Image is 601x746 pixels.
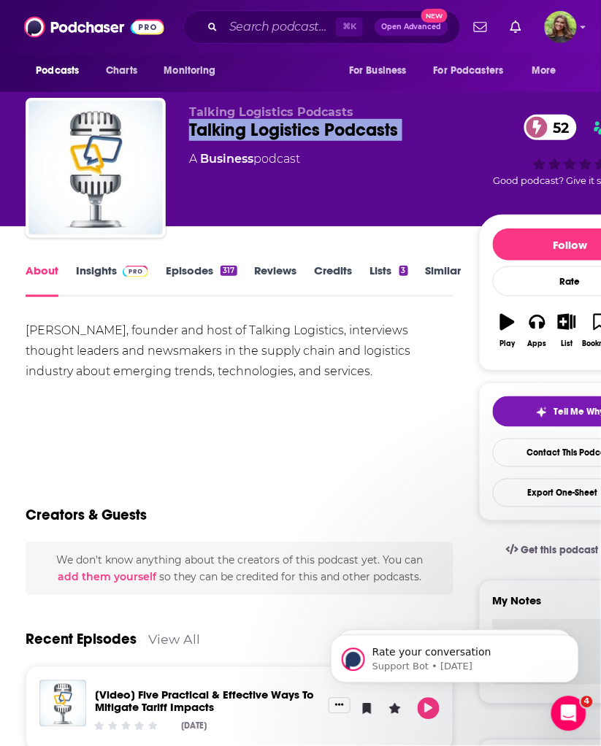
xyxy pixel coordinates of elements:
span: 52 [539,115,577,140]
input: Search podcasts, credits, & more... [223,15,336,39]
button: open menu [522,57,575,85]
a: Similar [426,264,462,297]
img: [Video] Five Practical & Effective Ways To Mitigate Tariff Impacts [39,680,86,727]
span: 4 [581,696,593,708]
a: Lists3 [370,264,408,297]
a: View All [148,632,200,647]
div: [DATE] [181,721,207,731]
button: Open AdvancedNew [375,18,448,36]
iframe: Intercom notifications message [309,604,601,707]
a: Show notifications dropdown [468,15,493,39]
span: Open Advanced [381,23,442,31]
span: Talking Logistics Podcasts [189,105,353,119]
div: A podcast [189,150,300,168]
a: [Video] Five Practical & Effective Ways To Mitigate Tariff Impacts [95,688,314,715]
div: [PERSON_NAME], founder and host of Talking Logistics, interviews thought leaders and newsmakers i... [26,320,453,382]
button: Bookmark Episode [356,698,378,720]
button: List [552,304,582,357]
span: New [421,9,448,23]
div: 3 [399,266,408,276]
span: Monitoring [164,61,215,81]
button: add them yourself [58,572,156,583]
img: User Profile [545,11,577,43]
span: Podcasts [36,61,79,81]
button: Apps [523,304,553,357]
a: Show notifications dropdown [505,15,527,39]
img: Podchaser Pro [123,266,148,277]
span: For Podcasters [434,61,504,81]
button: open menu [153,57,234,85]
a: Charts [96,57,146,85]
div: Play [500,339,516,348]
button: Leave a Rating [384,698,406,720]
a: Credits [315,264,353,297]
div: 317 [221,266,237,276]
button: open menu [26,57,98,85]
span: We don't know anything about the creators of this podcast yet . You can so they can be credited f... [56,554,423,583]
div: Community Rating: 0 out of 5 [93,720,159,731]
a: Recent Episodes [26,631,137,649]
button: Show profile menu [545,11,577,43]
button: Play [493,304,523,357]
span: For Business [349,61,407,81]
img: tell me why sparkle [536,407,548,418]
span: ⌘ K [336,18,363,36]
div: List [562,339,573,348]
a: About [26,264,58,297]
a: InsightsPodchaser Pro [76,264,148,297]
img: Talking Logistics Podcasts [28,101,163,235]
span: Logged in as reagan34226 [545,11,577,43]
button: open menu [424,57,525,85]
h2: Creators & Guests [26,507,147,525]
button: open menu [339,57,425,85]
span: Charts [106,61,137,81]
div: Search podcasts, credits, & more... [183,10,461,44]
a: Business [200,152,253,166]
a: Episodes317 [166,264,237,297]
a: 52 [524,115,577,140]
iframe: Intercom live chat [551,696,586,731]
div: Apps [528,339,547,348]
a: Reviews [255,264,297,297]
button: Play [418,698,440,720]
span: More [532,61,557,81]
img: Podchaser - Follow, Share and Rate Podcasts [24,13,164,41]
